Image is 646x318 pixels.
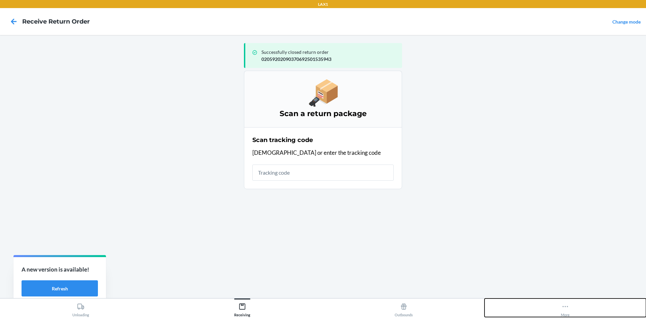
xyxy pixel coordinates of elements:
[395,300,413,317] div: Outbounds
[252,165,394,181] input: Tracking code
[234,300,250,317] div: Receiving
[252,136,313,144] h2: Scan tracking code
[22,280,98,296] button: Refresh
[72,300,89,317] div: Unloading
[252,148,394,157] p: [DEMOGRAPHIC_DATA] or enter the tracking code
[318,1,328,7] p: LAX1
[261,48,397,56] p: Successfully closed return order
[252,108,394,119] h3: Scan a return package
[323,298,485,317] button: Outbounds
[561,300,570,317] div: More
[22,17,90,26] h4: Receive Return Order
[22,265,98,274] p: A new version is available!
[612,19,641,25] a: Change mode
[485,298,646,317] button: More
[261,56,397,63] p: 02059202090370692501535943
[161,298,323,317] button: Receiving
